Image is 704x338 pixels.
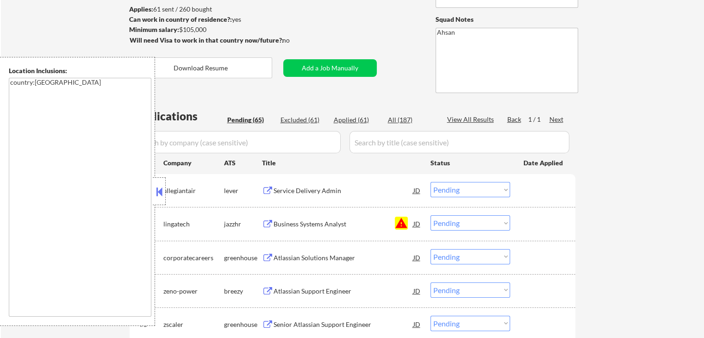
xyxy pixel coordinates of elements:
[163,287,224,296] div: zeno-power
[129,5,283,14] div: 61 sent / 260 bought
[436,15,578,24] div: Squad Notes
[412,316,422,332] div: JD
[282,36,309,45] div: no
[163,219,224,229] div: lingatech
[163,253,224,263] div: corporatecareers
[224,287,262,296] div: breezy
[395,217,408,230] button: warning
[132,111,224,122] div: Applications
[274,186,413,195] div: Service Delivery Admin
[224,320,262,329] div: greenhouse
[129,5,153,13] strong: Applies:
[430,154,510,171] div: Status
[163,320,224,329] div: zscaler
[334,115,380,125] div: Applied (61)
[163,158,224,168] div: Company
[224,158,262,168] div: ATS
[274,320,413,329] div: Senior Atlassian Support Engineer
[283,59,377,77] button: Add a Job Manually
[9,66,151,75] div: Location Inclusions:
[280,115,327,125] div: Excluded (61)
[130,57,272,78] button: Download Resume
[129,25,179,33] strong: Minimum salary:
[129,15,232,23] strong: Can work in country of residence?:
[349,131,569,153] input: Search by title (case sensitive)
[224,219,262,229] div: jazzhr
[274,287,413,296] div: Atlassian Support Engineer
[224,253,262,263] div: greenhouse
[227,115,274,125] div: Pending (65)
[412,215,422,232] div: JD
[412,249,422,266] div: JD
[129,25,283,34] div: $105,000
[507,115,522,124] div: Back
[412,282,422,299] div: JD
[262,158,422,168] div: Title
[224,186,262,195] div: lever
[388,115,434,125] div: All (187)
[129,15,280,24] div: yes
[549,115,564,124] div: Next
[523,158,564,168] div: Date Applied
[447,115,497,124] div: View All Results
[130,36,284,44] strong: Will need Visa to work in that country now/future?:
[528,115,549,124] div: 1 / 1
[163,186,224,195] div: allegiantair
[274,219,413,229] div: Business Systems Analyst
[132,131,341,153] input: Search by company (case sensitive)
[274,253,413,263] div: Atlassian Solutions Manager
[412,182,422,199] div: JD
